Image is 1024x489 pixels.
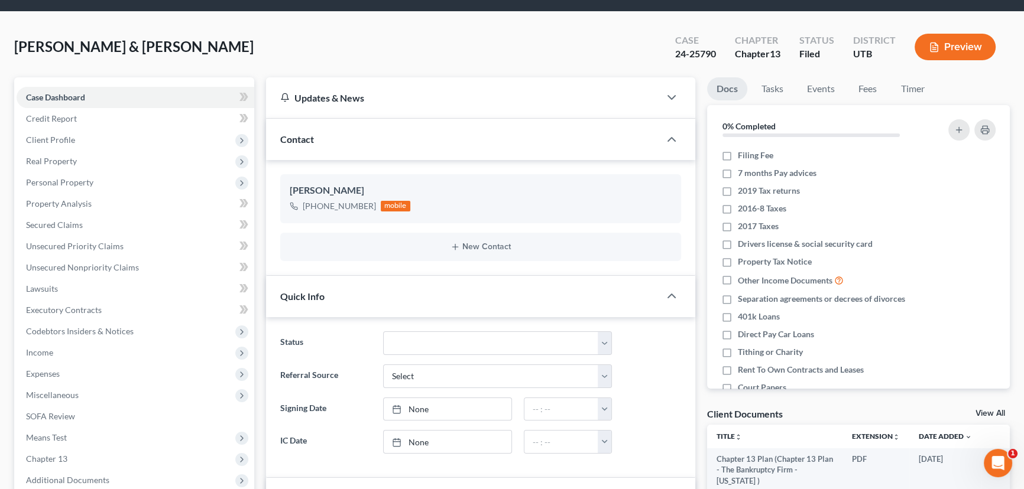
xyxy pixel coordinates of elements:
div: Status [799,34,834,47]
span: Drivers license & social security card [738,238,873,250]
span: [PHONE_NUMBER] [303,201,376,211]
span: Secured Claims [26,220,83,230]
a: Case Dashboard [17,87,254,108]
div: Case [675,34,716,47]
span: Codebtors Insiders & Notices [26,326,134,336]
span: Quick Info [280,291,325,302]
a: Titleunfold_more [717,432,742,441]
span: Executory Contracts [26,305,102,315]
span: Other Income Documents [738,275,832,286]
input: -- : -- [524,398,599,420]
span: Real Property [26,156,77,166]
div: Filed [799,47,834,61]
input: -- : -- [524,431,599,453]
span: Means Test [26,432,67,442]
label: IC Date [274,430,377,454]
label: Signing Date [274,397,377,421]
button: Preview [915,34,996,60]
span: Miscellaneous [26,390,79,400]
span: Separation agreements or decrees of divorces [738,293,905,305]
div: mobile [381,201,410,211]
button: New Contact [290,242,672,252]
span: Unsecured Priority Claims [26,241,124,251]
iframe: Intercom live chat [984,449,1012,477]
span: Case Dashboard [26,92,85,102]
div: [PERSON_NAME] [290,184,672,198]
span: Additional Documents [26,475,109,485]
span: 13 [770,48,780,59]
span: Contact [280,133,314,145]
span: Filing Fee [738,149,773,161]
span: Property Analysis [26,198,92,208]
div: UTB [853,47,896,61]
a: Extensionunfold_more [852,432,900,441]
a: Lawsuits [17,278,254,299]
a: None [384,398,511,420]
span: 2017 Taxes [738,220,779,232]
span: Chapter 13 [26,454,67,464]
label: Status [274,331,377,355]
a: Events [798,77,844,100]
span: Tithing or Charity [738,346,803,358]
div: Updates & News [280,92,646,104]
span: Income [26,347,53,357]
div: 24-25790 [675,47,716,61]
a: SOFA Review [17,406,254,427]
span: 2016-8 Taxes [738,203,786,214]
a: Credit Report [17,108,254,129]
span: 401k Loans [738,311,780,322]
span: Direct Pay Car Loans [738,328,814,340]
span: [PERSON_NAME] & [PERSON_NAME] [14,38,254,55]
i: unfold_more [735,433,742,441]
a: Executory Contracts [17,299,254,321]
i: unfold_more [893,433,900,441]
i: expand_more [965,433,972,441]
a: Tasks [752,77,793,100]
a: View All [976,409,1005,418]
a: None [384,431,511,453]
strong: 0% Completed [722,121,776,131]
span: 2019 Tax returns [738,185,800,197]
span: 1 [1008,449,1017,458]
a: Secured Claims [17,214,254,236]
span: Personal Property [26,177,93,187]
a: Unsecured Priority Claims [17,236,254,257]
a: Property Analysis [17,193,254,214]
span: Expenses [26,369,60,379]
span: Rent To Own Contracts and Leases [738,364,864,376]
span: Client Profile [26,135,75,145]
a: Date Added expand_more [919,432,972,441]
span: Court Papers [738,382,786,393]
div: Chapter [735,47,780,61]
span: 7 months Pay advices [738,167,816,179]
div: Client Documents [707,407,783,420]
span: Lawsuits [26,283,58,294]
a: Timer [892,77,934,100]
span: Unsecured Nonpriority Claims [26,262,139,272]
a: Fees [849,77,887,100]
a: Unsecured Nonpriority Claims [17,257,254,278]
span: SOFA Review [26,411,75,421]
label: Referral Source [274,364,377,388]
a: Docs [707,77,747,100]
div: Chapter [735,34,780,47]
span: Credit Report [26,113,77,123]
span: Property Tax Notice [738,256,812,268]
div: District [853,34,896,47]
